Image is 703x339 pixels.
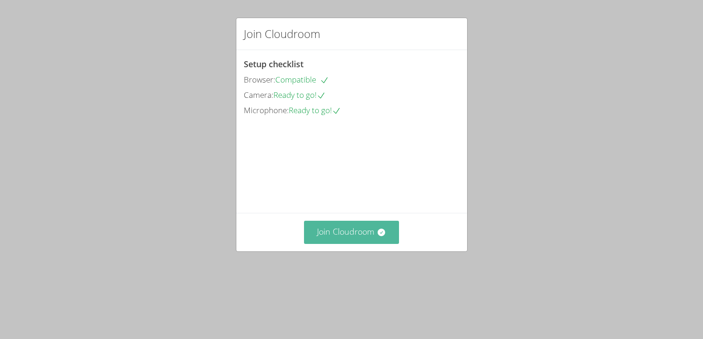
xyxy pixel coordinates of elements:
[244,26,320,42] h2: Join Cloudroom
[289,105,341,115] span: Ready to go!
[275,74,329,85] span: Compatible
[244,105,289,115] span: Microphone:
[304,221,399,243] button: Join Cloudroom
[244,74,275,85] span: Browser:
[244,90,273,100] span: Camera:
[273,90,326,100] span: Ready to go!
[244,58,304,70] span: Setup checklist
